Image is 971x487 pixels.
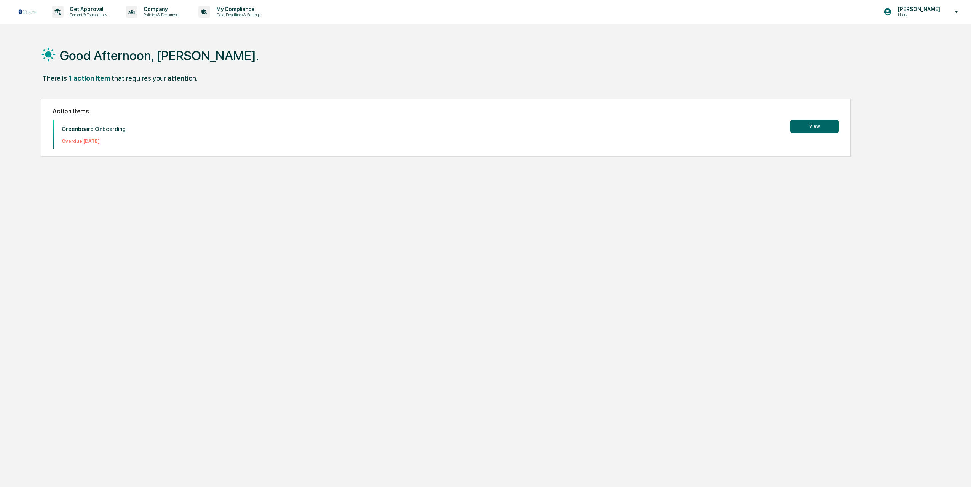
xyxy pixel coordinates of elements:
p: Greenboard Onboarding [62,126,126,133]
h1: Good Afternoon, [PERSON_NAME]. [60,48,259,63]
p: Overdue: [DATE] [62,138,126,144]
button: View [790,120,839,133]
p: Data, Deadlines & Settings [210,12,264,18]
p: Policies & Documents [137,12,183,18]
div: There is [42,74,67,82]
img: logo [18,9,37,15]
div: 1 action item [69,74,110,82]
p: Users [892,12,944,18]
p: Get Approval [64,6,111,12]
p: [PERSON_NAME] [892,6,944,12]
a: View [790,122,839,129]
p: Content & Transactions [64,12,111,18]
h2: Action Items [53,108,839,115]
p: My Compliance [210,6,264,12]
div: that requires your attention. [112,74,198,82]
p: Company [137,6,183,12]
